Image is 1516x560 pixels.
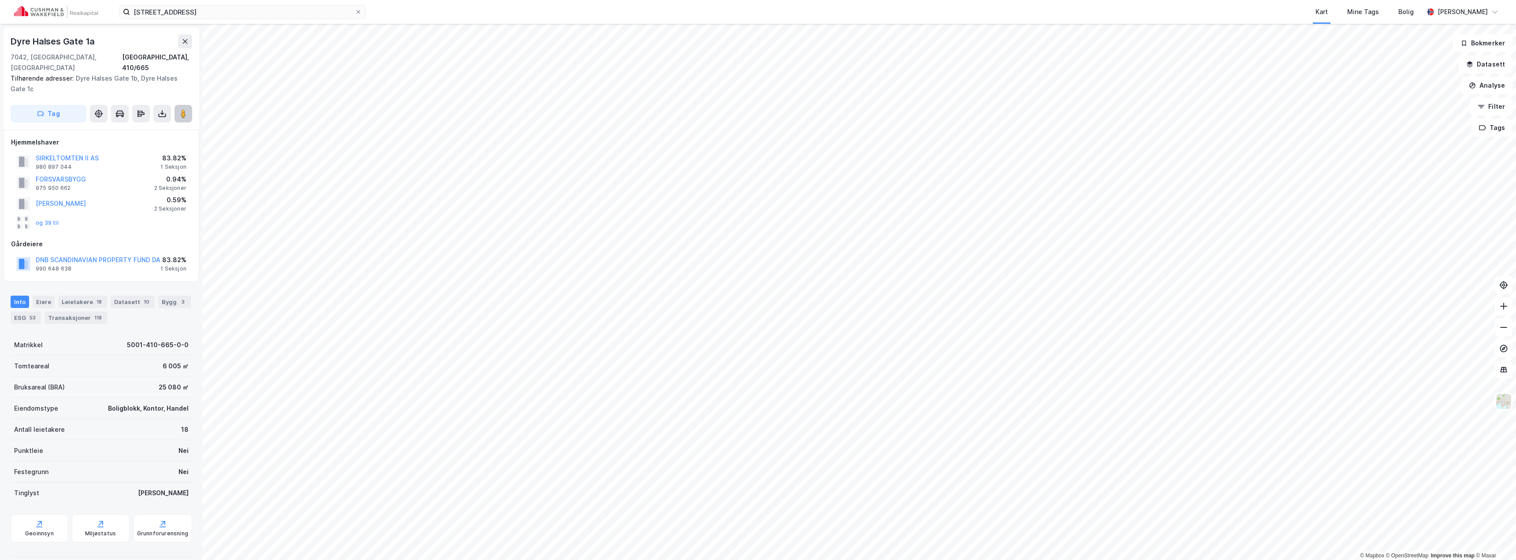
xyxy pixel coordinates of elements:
[1360,553,1384,559] a: Mapbox
[1472,518,1516,560] div: Kontrollprogram for chat
[1431,553,1475,559] a: Improve this map
[36,265,71,272] div: 990 648 638
[1398,7,1414,17] div: Bolig
[160,255,186,265] div: 83.82%
[1471,119,1512,137] button: Tags
[1470,98,1512,115] button: Filter
[14,445,43,456] div: Punktleie
[178,467,189,477] div: Nei
[158,296,191,308] div: Bygg
[93,313,104,322] div: 118
[154,195,186,205] div: 0.59%
[1315,7,1328,17] div: Kart
[14,403,58,414] div: Eiendomstype
[127,340,189,350] div: 5001-410-665-0-0
[142,297,151,306] div: 10
[1495,393,1512,410] img: Z
[122,52,192,73] div: [GEOGRAPHIC_DATA], 410/665
[160,265,186,272] div: 1 Seksjon
[14,488,39,498] div: Tinglyst
[1453,34,1512,52] button: Bokmerker
[36,185,71,192] div: 975 950 662
[36,163,72,171] div: 980 897 044
[14,340,43,350] div: Matrikkel
[33,296,55,308] div: Eiere
[11,239,192,249] div: Gårdeiere
[1461,77,1512,94] button: Analyse
[1472,518,1516,560] iframe: Chat Widget
[154,185,186,192] div: 2 Seksjoner
[85,530,116,537] div: Miljøstatus
[1386,553,1429,559] a: OpenStreetMap
[163,361,189,371] div: 6 005 ㎡
[154,205,186,212] div: 2 Seksjoner
[11,74,76,82] span: Tilhørende adresser:
[178,297,187,306] div: 3
[159,382,189,393] div: 25 080 ㎡
[45,312,107,324] div: Transaksjoner
[111,296,155,308] div: Datasett
[1459,56,1512,73] button: Datasett
[181,424,189,435] div: 18
[14,424,65,435] div: Antall leietakere
[160,163,186,171] div: 1 Seksjon
[178,445,189,456] div: Nei
[11,137,192,148] div: Hjemmelshaver
[28,313,37,322] div: 53
[11,312,41,324] div: ESG
[137,530,188,537] div: Grunnforurensning
[14,467,48,477] div: Festegrunn
[14,6,98,18] img: cushman-wakefield-realkapital-logo.202ea83816669bd177139c58696a8fa1.svg
[160,153,186,163] div: 83.82%
[11,296,29,308] div: Info
[14,382,65,393] div: Bruksareal (BRA)
[25,530,54,537] div: Geoinnsyn
[58,296,107,308] div: Leietakere
[11,105,86,122] button: Tag
[1438,7,1488,17] div: [PERSON_NAME]
[108,403,189,414] div: Boligblokk, Kontor, Handel
[11,34,97,48] div: Dyre Halses Gate 1a
[130,5,355,19] input: Søk på adresse, matrikkel, gårdeiere, leietakere eller personer
[138,488,189,498] div: [PERSON_NAME]
[11,73,185,94] div: Dyre Halses Gate 1b, Dyre Halses Gate 1c
[1347,7,1379,17] div: Mine Tags
[11,52,122,73] div: 7042, [GEOGRAPHIC_DATA], [GEOGRAPHIC_DATA]
[95,297,104,306] div: 18
[154,174,186,185] div: 0.94%
[14,361,49,371] div: Tomteareal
